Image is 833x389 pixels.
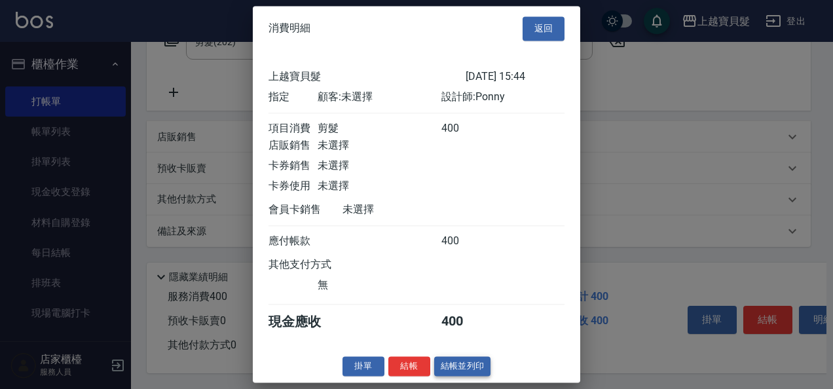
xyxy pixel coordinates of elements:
div: 設計師: Ponny [441,90,565,104]
div: 400 [441,122,491,136]
div: 項目消費 [268,122,318,136]
div: 未選擇 [318,159,441,173]
button: 結帳 [388,356,430,377]
div: 現金應收 [268,313,342,331]
div: 未選擇 [342,203,466,217]
button: 結帳並列印 [434,356,491,377]
div: 未選擇 [318,179,441,193]
div: 會員卡銷售 [268,203,342,217]
div: 卡券使用 [268,179,318,193]
div: 上越寶貝髮 [268,70,466,84]
div: 指定 [268,90,318,104]
div: 應付帳款 [268,234,318,248]
div: 店販銷售 [268,139,318,153]
div: 未選擇 [318,139,441,153]
div: 400 [441,234,491,248]
button: 返回 [523,16,565,41]
div: 400 [441,313,491,331]
div: 剪髮 [318,122,441,136]
div: 無 [318,278,441,292]
div: [DATE] 15:44 [466,70,565,84]
div: 顧客: 未選擇 [318,90,441,104]
button: 掛單 [342,356,384,377]
div: 其他支付方式 [268,258,367,272]
div: 卡券銷售 [268,159,318,173]
span: 消費明細 [268,22,310,35]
